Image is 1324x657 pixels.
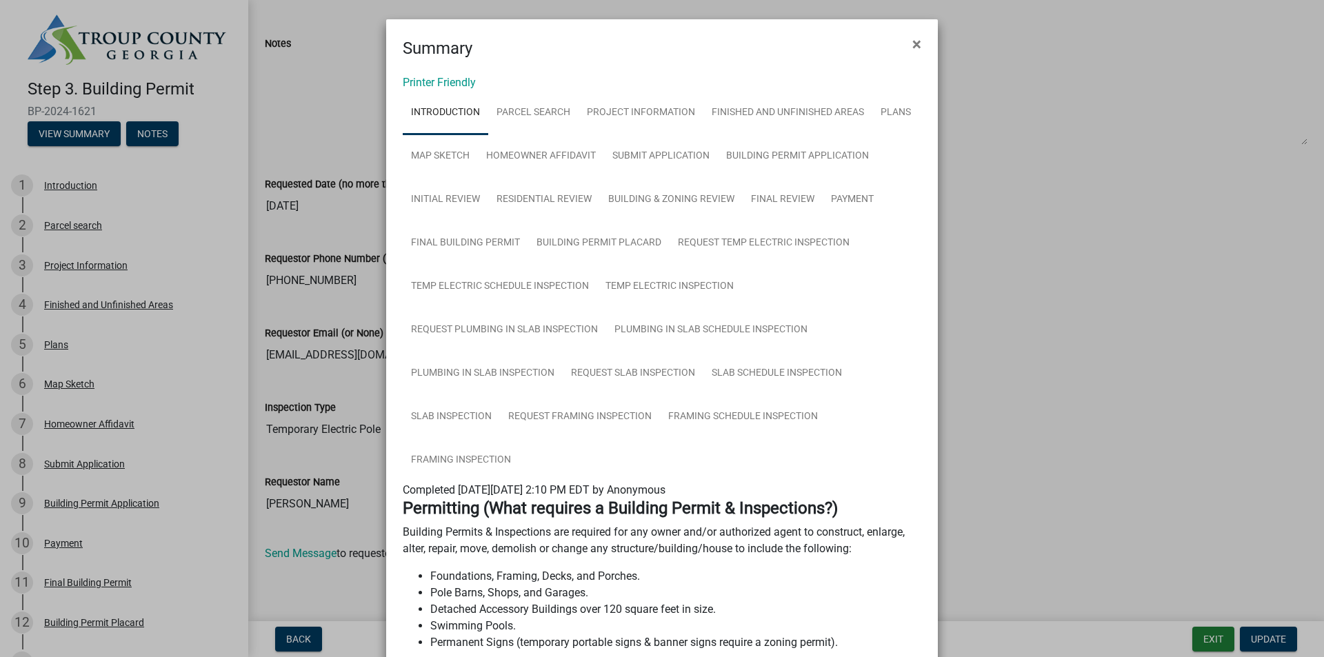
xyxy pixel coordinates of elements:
a: Request Plumbing In Slab Inspection [403,308,606,352]
a: Plumbing In Slab Inspection [403,352,563,396]
a: Building & Zoning Review [600,178,743,222]
h4: Summary [403,36,472,61]
button: Close [901,25,932,63]
a: Request Temp Electric Inspection [670,221,858,265]
span: × [912,34,921,54]
a: Plans [872,91,919,135]
a: Project Information [579,91,703,135]
a: Building Permit Application [718,134,877,179]
a: Homeowner Affidavit [478,134,604,179]
li: Swimming Pools. [430,618,921,634]
li: Permanent Signs (temporary portable signs & banner signs require a zoning permit). [430,634,921,651]
a: Payment [823,178,882,222]
a: Request Slab Inspection [563,352,703,396]
strong: Permitting (What requires a Building Permit & Inspections?) [403,498,838,518]
a: Initial Review [403,178,488,222]
a: Framing Inspection [403,438,519,483]
a: Request Framing Inspection [500,395,660,439]
span: Completed [DATE][DATE] 2:10 PM EDT by Anonymous [403,483,665,496]
a: Plumbing In Slab Schedule Inspection [606,308,816,352]
li: Detached Accessory Buildings over 120 square feet in size. [430,601,921,618]
a: Map Sketch [403,134,478,179]
a: Residential Review [488,178,600,222]
a: Temp Electric Schedule Inspection [403,265,597,309]
a: Final Building Permit [403,221,528,265]
li: Pole Barns, Shops, and Garages. [430,585,921,601]
a: Printer Friendly [403,76,476,89]
a: Slab Inspection [403,395,500,439]
a: Parcel search [488,91,579,135]
a: Final Review [743,178,823,222]
a: Temp Electric Inspection [597,265,742,309]
a: Framing Schedule Inspection [660,395,826,439]
a: Introduction [403,91,488,135]
p: Building Permits & Inspections are required for any owner and/or authorized agent to construct, e... [403,524,921,557]
a: Slab Schedule Inspection [703,352,850,396]
li: Foundations, Framing, Decks, and Porches. [430,568,921,585]
a: Finished and Unfinished Areas [703,91,872,135]
a: Building Permit Placard [528,221,670,265]
a: Submit Application [604,134,718,179]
